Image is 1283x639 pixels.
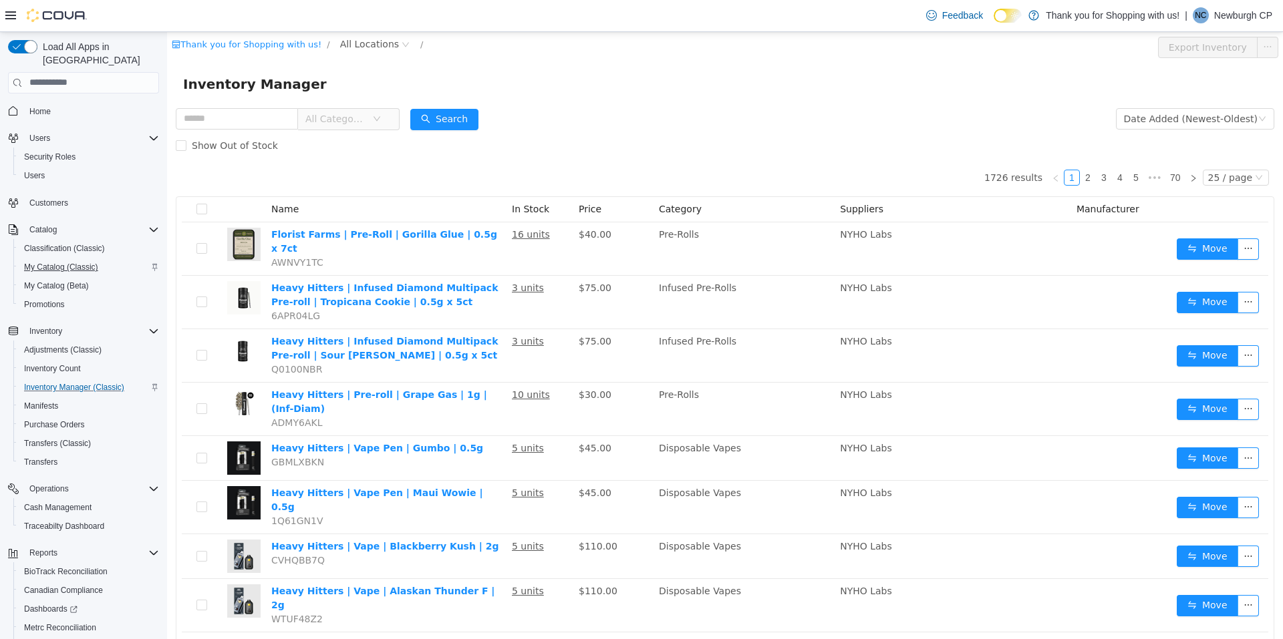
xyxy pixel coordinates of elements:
u: 3 units [345,250,377,261]
a: Transfers [19,454,63,470]
a: 3 [930,138,944,153]
img: Off Hours | Live Rosin Edible | Batch:20-Ectoplasm | 100mgTHC x 10ct hero shot [60,606,94,639]
a: 1 [897,138,912,153]
span: Metrc Reconciliation [19,620,159,636]
li: Next 5 Pages [977,138,998,154]
input: Dark Mode [994,9,1022,23]
span: NYHO Labs [673,509,725,519]
button: BioTrack Reconciliation [13,562,164,581]
i: icon: right [1022,142,1030,150]
a: Inventory Count [19,361,86,377]
td: Infused Pre-Rolls [486,244,668,297]
span: My Catalog (Classic) [24,262,98,272]
span: ADMY6AKL [104,385,155,396]
p: Newburgh CP [1214,7,1272,23]
button: Inventory Manager (Classic) [13,378,164,397]
span: All Locations [173,5,232,19]
a: Dashboards [19,601,83,617]
a: Canadian Compliance [19,582,108,598]
button: Security Roles [13,148,164,166]
span: Users [29,133,50,144]
a: Cash Management [19,499,97,515]
button: icon: ellipsis [1090,5,1111,26]
li: 5 [961,138,977,154]
button: Promotions [13,295,164,314]
button: icon: swapMove [1010,563,1071,584]
a: 5 [962,138,976,153]
button: icon: ellipsis [1071,563,1092,584]
li: Next Page [1018,138,1034,154]
span: Purchase Orders [24,419,85,430]
button: Traceabilty Dashboard [13,517,164,536]
li: 70 [998,138,1018,154]
td: Pre-Rolls [486,190,668,244]
li: 1726 results [817,138,875,154]
span: Inventory Manager (Classic) [19,379,159,395]
img: Heavy Hitters | Vape | Alaskan Thunder F | 2g hero shot [60,552,94,586]
span: Inventory Count [24,363,81,374]
span: Manifests [19,398,159,414]
button: icon: swapMove [1010,415,1071,437]
img: Heavy Hitters | Vape | Blackberry Kush | 2g hero shot [60,507,94,541]
p: | [1185,7,1187,23]
span: Transfers (Classic) [24,438,91,449]
button: icon: swapMove [1010,513,1071,535]
a: Florist Farms | Pre-Roll | Gorilla Glue | 0.5g x 7ct [104,197,330,222]
button: icon: ellipsis [1071,513,1092,535]
i: icon: down [1088,142,1096,151]
button: icon: swapMove [1010,206,1071,228]
button: Reports [24,545,63,561]
a: Heavy Hitters | Vape Pen | Gumbo | 0.5g [104,411,316,421]
button: icon: swapMove [1010,260,1071,281]
img: Florist Farms | Pre-Roll | Gorilla Glue | 0.5g x 7ct hero shot [60,196,94,229]
li: 1 [897,138,913,154]
td: Infused Pre-Rolls [486,297,668,351]
button: icon: searchSearch [243,77,311,98]
span: WTUF48Z2 [104,582,156,592]
span: Inventory [29,326,62,337]
a: Customers [24,195,74,211]
span: Promotions [24,299,65,310]
span: Dashboards [19,601,159,617]
span: Inventory Manager (Classic) [24,382,124,393]
button: Export Inventory [991,5,1091,26]
a: Heavy Hitters | Vape | Alaskan Thunder F | 2g [104,554,327,578]
span: Manufacturer [909,172,972,182]
a: My Catalog (Classic) [19,259,104,275]
img: Heavy Hitters | Vape Pen | Maui Wowie | 0.5g hero shot [60,454,94,487]
span: My Catalog (Beta) [19,278,159,294]
span: NYHO Labs [673,455,725,466]
span: $110.00 [412,509,450,519]
a: BioTrack Reconciliation [19,564,113,580]
span: $75.00 [412,250,444,261]
u: 5 units [345,509,377,519]
button: Operations [3,479,164,498]
div: Date Added (Newest-Oldest) [957,77,1091,97]
span: Home [24,103,159,120]
button: Users [24,130,55,146]
span: ••• [977,138,998,154]
a: Home [24,103,56,120]
button: My Catalog (Classic) [13,258,164,276]
a: Heavy Hitters | Vape | Blackberry Kush | 2g [104,509,332,519]
u: 5 units [345,411,377,421]
span: Operations [29,483,69,494]
span: / [253,7,256,17]
span: NYHO Labs [673,411,725,421]
span: $45.00 [412,455,444,466]
span: Transfers [19,454,159,470]
span: Adjustments (Classic) [24,345,102,355]
a: Users [19,168,50,184]
button: Users [13,166,164,185]
img: Cova [27,9,87,22]
span: BioTrack Reconciliation [24,566,108,577]
span: $45.00 [412,411,444,421]
button: My Catalog (Beta) [13,276,164,295]
u: 3 units [345,304,377,314]
img: Heavy Hitters | Pre-roll | Grape Gas | 1g | (Inf-Diam) hero shot [60,356,94,389]
span: NYHO Labs [673,554,725,564]
span: In Stock [345,172,382,182]
span: Feedback [942,9,983,22]
span: NYHO Labs [673,250,725,261]
span: Reports [29,548,57,558]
